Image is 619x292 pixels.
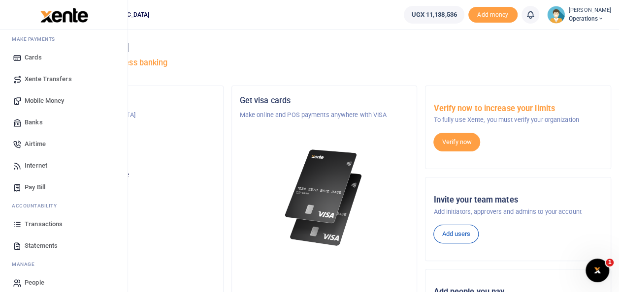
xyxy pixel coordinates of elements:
span: 1 [606,259,614,266]
a: profile-user [PERSON_NAME] Operations [547,6,611,24]
h5: Verify now to increase your limits [433,104,603,114]
span: Add money [468,7,518,23]
img: logo-large [40,8,88,23]
span: Airtime [25,139,46,149]
p: To fully use Xente, you must verify your organization [433,115,603,125]
a: Cards [8,47,120,68]
p: Make online and POS payments anywhere with VISA [240,110,409,120]
small: [PERSON_NAME] [569,6,611,15]
a: Mobile Money [8,90,120,112]
h5: Welcome to better business banking [37,58,611,68]
a: Banks [8,112,120,133]
h5: Organization [46,96,215,106]
a: Pay Bill [8,176,120,198]
h5: Invite your team mates [433,195,603,205]
span: Mobile Money [25,96,64,106]
span: ake Payments [17,35,55,43]
h5: UGX 11,138,536 [46,182,215,192]
span: Xente Transfers [25,74,72,84]
span: Transactions [25,219,63,229]
a: UGX 11,138,536 [404,6,464,24]
a: Verify now [433,133,480,151]
p: Operations [46,148,215,158]
span: Statements [25,241,58,251]
li: Wallet ballance [400,6,468,24]
a: Statements [8,235,120,257]
span: People [25,278,44,288]
a: Internet [8,155,120,176]
span: Internet [25,161,47,171]
img: profile-user [547,6,565,24]
a: Airtime [8,133,120,155]
span: Banks [25,117,43,127]
h5: Account [46,134,215,144]
li: M [8,31,120,47]
a: logo-small logo-large logo-large [39,11,88,18]
h4: Hello [PERSON_NAME] [37,42,611,53]
a: Transactions [8,213,120,235]
span: Cards [25,53,42,62]
li: M [8,257,120,272]
img: xente-_physical_cards.png [282,144,367,252]
iframe: Intercom live chat [586,259,609,282]
p: Add initiators, approvers and admins to your account [433,207,603,217]
span: Pay Bill [25,182,45,192]
p: NURTURE [GEOGRAPHIC_DATA] [46,110,215,120]
span: anage [17,261,35,268]
li: Toup your wallet [468,7,518,23]
a: Add users [433,225,479,243]
p: Your current account balance [46,170,215,180]
span: UGX 11,138,536 [411,10,456,20]
h5: Get visa cards [240,96,409,106]
span: countability [19,202,57,209]
li: Ac [8,198,120,213]
span: Operations [569,14,611,23]
a: Add money [468,10,518,18]
a: Xente Transfers [8,68,120,90]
